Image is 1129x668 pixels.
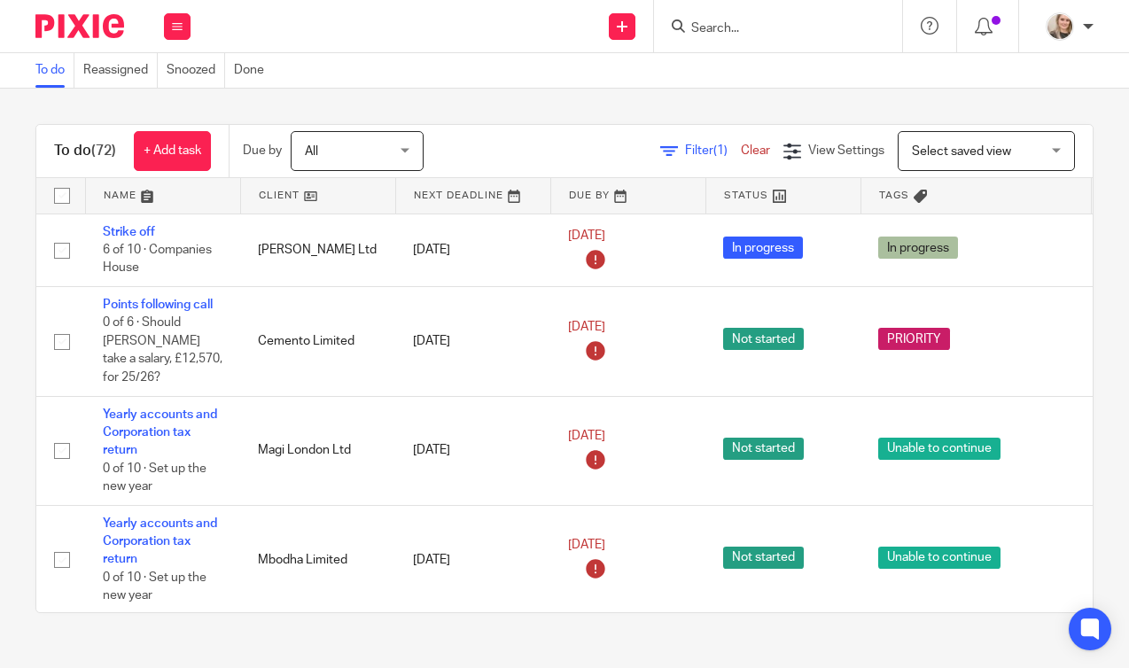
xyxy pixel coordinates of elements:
[395,396,550,505] td: [DATE]
[103,244,212,275] span: 6 of 10 · Companies House
[568,431,605,443] span: [DATE]
[103,317,222,384] span: 0 of 6 · Should [PERSON_NAME] take a salary, £12,570, for 25/26?
[91,144,116,158] span: (72)
[305,145,318,158] span: All
[568,321,605,333] span: [DATE]
[912,145,1011,158] span: Select saved view
[879,190,909,200] span: Tags
[35,14,124,38] img: Pixie
[395,286,550,396] td: [DATE]
[878,237,958,259] span: In progress
[134,131,211,171] a: + Add task
[808,144,884,157] span: View Settings
[103,299,213,311] a: Points following call
[103,517,217,566] a: Yearly accounts and Corporation tax return
[568,229,605,242] span: [DATE]
[167,53,225,88] a: Snoozed
[54,142,116,160] h1: To do
[103,408,217,457] a: Yearly accounts and Corporation tax return
[689,21,849,37] input: Search
[878,438,1001,460] span: Unable to continue
[103,462,206,493] span: 0 of 10 · Set up the new year
[723,547,804,569] span: Not started
[568,540,605,552] span: [DATE]
[103,571,206,602] span: 0 of 10 · Set up the new year
[723,438,804,460] span: Not started
[1046,12,1074,41] img: IMG_7594.jpg
[723,237,803,259] span: In progress
[103,226,155,238] a: Strike off
[243,142,282,159] p: Due by
[35,53,74,88] a: To do
[240,505,395,614] td: Mbodha Limited
[234,53,273,88] a: Done
[240,286,395,396] td: Cemento Limited
[878,328,950,350] span: PRIORITY
[741,144,770,157] a: Clear
[83,53,158,88] a: Reassigned
[240,396,395,505] td: Magi London Ltd
[713,144,728,157] span: (1)
[685,144,741,157] span: Filter
[395,214,550,286] td: [DATE]
[395,505,550,614] td: [DATE]
[240,214,395,286] td: [PERSON_NAME] Ltd
[723,328,804,350] span: Not started
[878,547,1001,569] span: Unable to continue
